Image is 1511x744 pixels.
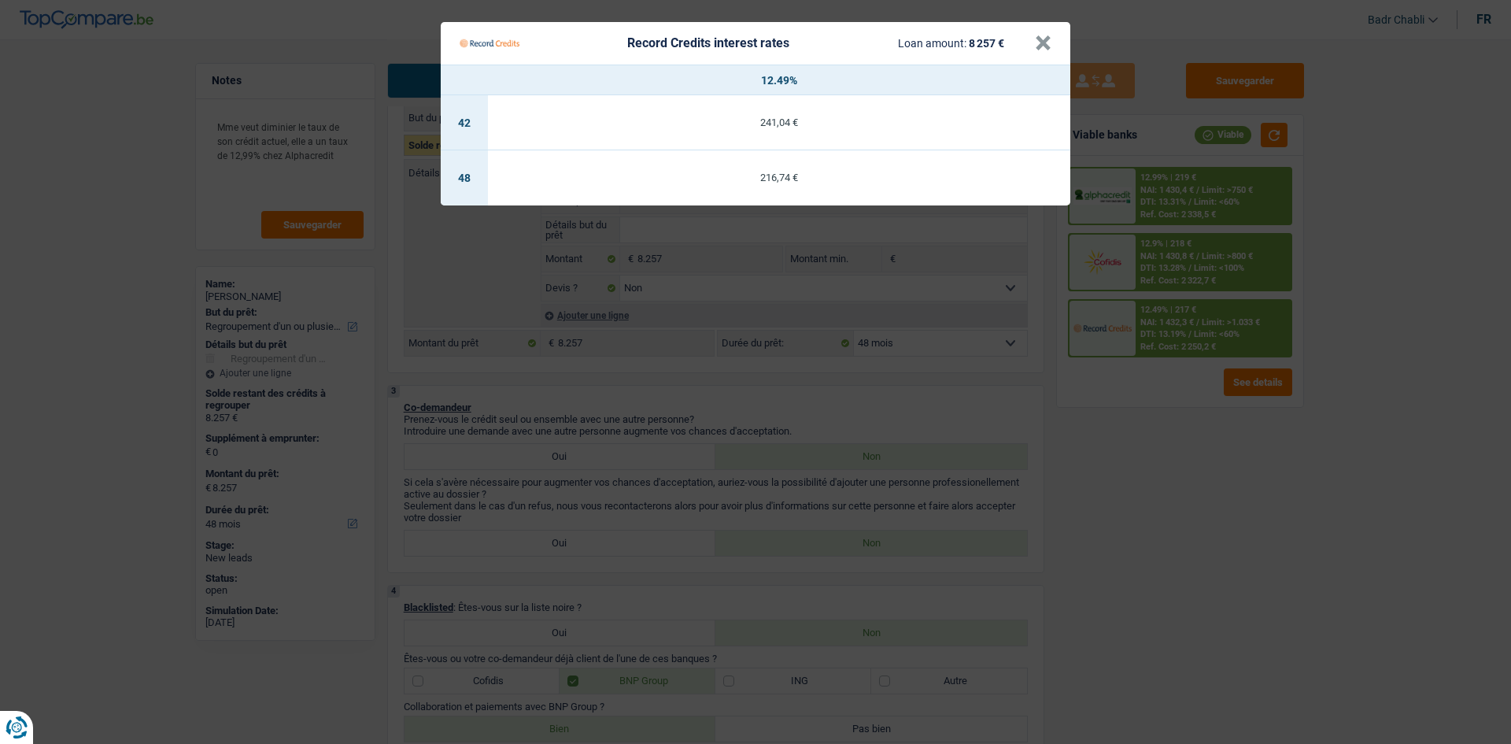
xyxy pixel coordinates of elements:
[969,37,1004,50] span: 8 257 €
[488,65,1070,95] th: 12.49%
[460,28,519,58] img: Record Credits
[627,37,789,50] div: Record Credits interest rates
[1035,35,1051,51] button: ×
[441,150,488,205] td: 48
[488,172,1070,183] div: 216,74 €
[488,117,1070,128] div: 241,04 €
[441,95,488,150] td: 42
[898,37,966,50] span: Loan amount:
